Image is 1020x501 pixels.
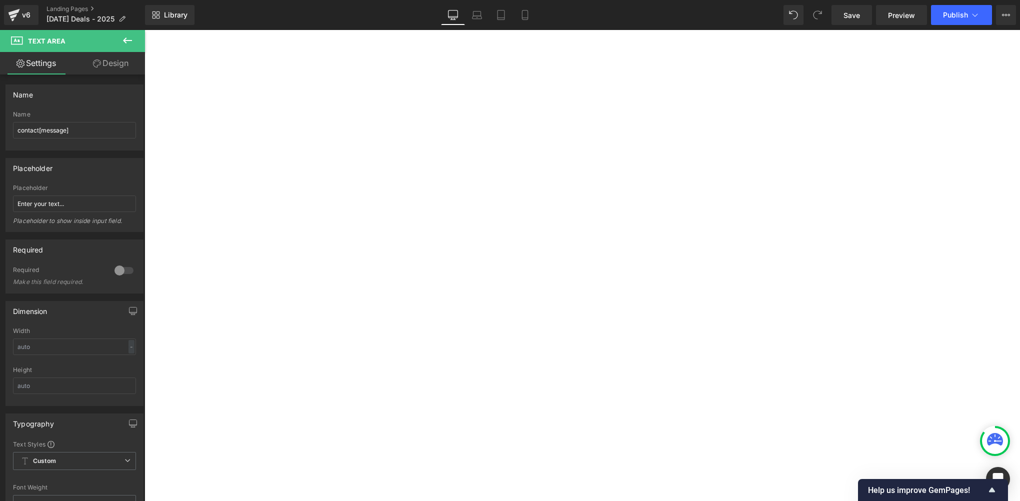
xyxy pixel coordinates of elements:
a: v6 [4,5,38,25]
a: Laptop [465,5,489,25]
div: Typography [13,414,54,428]
button: Show survey - Help us improve GemPages! [868,484,998,496]
button: Publish [931,5,992,25]
span: Save [843,10,860,20]
div: Required [13,266,104,276]
button: More [996,5,1016,25]
b: Custom [33,457,56,465]
div: Text Styles [13,440,136,448]
a: New Library [145,5,194,25]
button: Undo [783,5,803,25]
span: Help us improve GemPages! [868,485,986,495]
input: auto [13,338,136,355]
span: Preview [888,10,915,20]
div: Required [13,240,43,254]
div: v6 [20,8,32,21]
div: - [128,340,134,353]
a: Tablet [489,5,513,25]
div: Name [13,111,136,118]
div: Placeholder [13,184,136,191]
span: Library [164,10,187,19]
a: Desktop [441,5,465,25]
div: Font Weight [13,484,136,491]
a: Preview [876,5,927,25]
div: Open Intercom Messenger [986,467,1010,491]
input: auto [13,377,136,394]
div: Width [13,327,136,334]
div: Placeholder to show inside input field. [13,217,136,231]
button: Redo [807,5,827,25]
div: Dimension [13,301,47,315]
div: Placeholder [13,158,52,172]
span: Publish [943,11,968,19]
span: [DATE] Deals - 2025 [46,15,114,23]
a: Mobile [513,5,537,25]
div: Name [13,85,33,99]
a: Design [74,52,147,74]
span: Text Area [28,37,65,45]
div: Height [13,366,136,373]
a: Landing Pages [46,5,145,13]
div: Make this field required. [13,278,103,285]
